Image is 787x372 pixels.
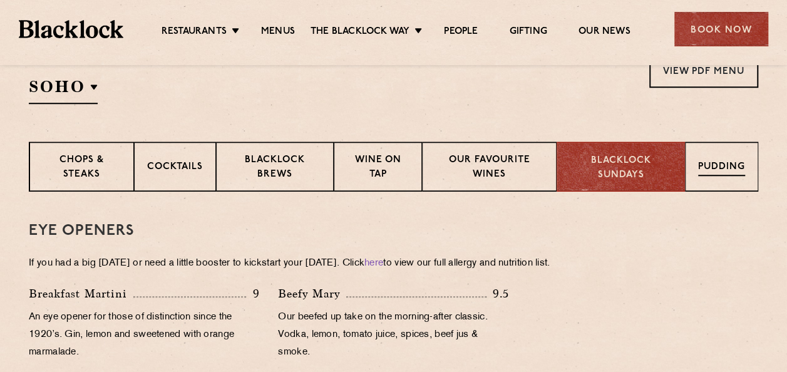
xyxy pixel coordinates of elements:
[229,153,321,183] p: Blacklock Brews
[261,26,295,39] a: Menus
[246,286,259,302] p: 9
[29,309,259,361] p: An eye opener for those of distinction since the 1920’s. Gin, lemon and sweetened with orange mar...
[444,26,478,39] a: People
[162,26,227,39] a: Restaurants
[347,153,408,183] p: Wine on Tap
[486,286,509,302] p: 9.5
[29,285,133,302] p: Breakfast Martini
[311,26,409,39] a: The Blacklock Way
[579,26,630,39] a: Our News
[147,160,203,176] p: Cocktails
[435,153,544,183] p: Our favourite wines
[19,20,123,38] img: BL_Textured_Logo-footer-cropped.svg
[43,153,121,183] p: Chops & Steaks
[278,309,508,361] p: Our beefed up take on the morning-after classic. Vodka, lemon, tomato juice, spices, beef jus & s...
[278,285,346,302] p: Beefy Mary
[364,259,383,268] a: here
[29,76,98,104] h2: SOHO
[509,26,547,39] a: Gifting
[29,255,758,272] p: If you had a big [DATE] or need a little booster to kickstart your [DATE]. Click to view our full...
[649,53,758,88] a: View PDF Menu
[29,223,758,239] h3: Eye openers
[698,160,745,176] p: Pudding
[674,12,768,46] div: Book Now
[570,154,672,182] p: Blacklock Sundays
